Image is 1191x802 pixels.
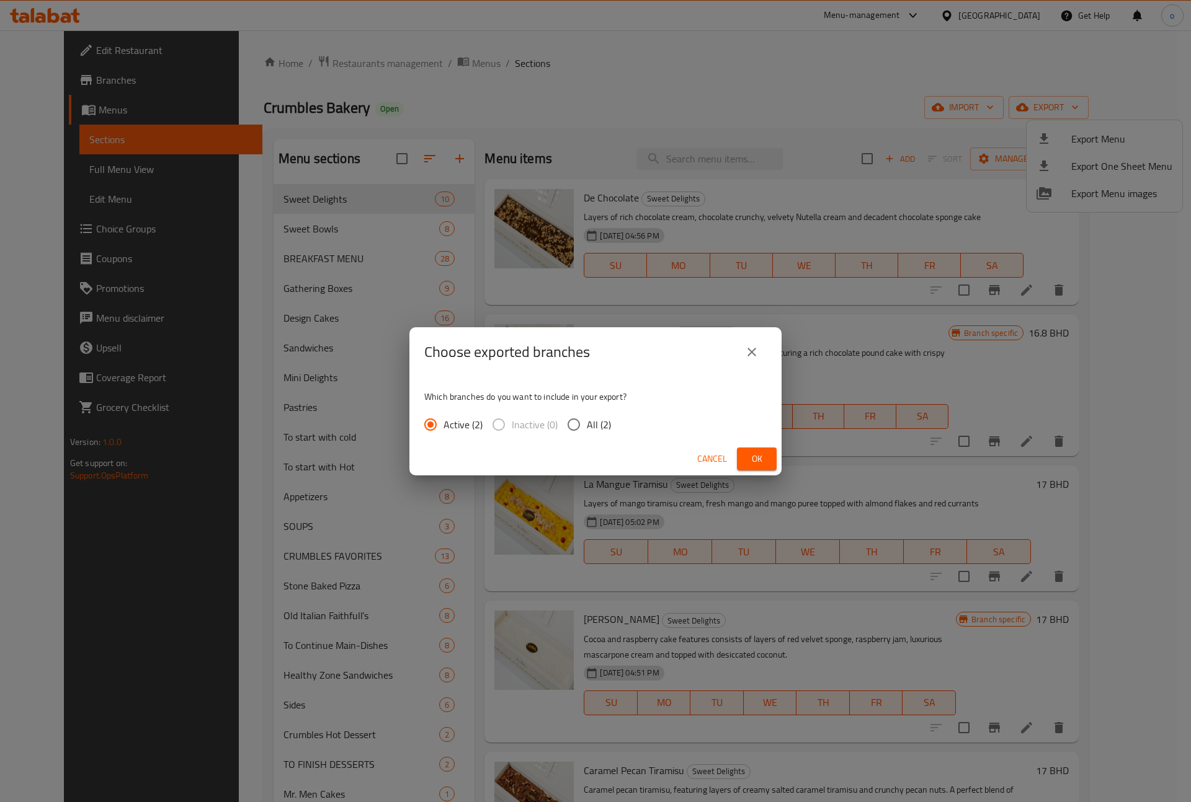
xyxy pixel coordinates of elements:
p: Which branches do you want to include in your export? [424,390,767,403]
span: Active (2) [444,417,483,432]
button: Ok [737,447,777,470]
button: close [737,337,767,367]
button: Cancel [692,447,732,470]
span: Ok [747,451,767,467]
span: Cancel [697,451,727,467]
span: All (2) [587,417,611,432]
span: Inactive (0) [512,417,558,432]
h2: Choose exported branches [424,342,590,362]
